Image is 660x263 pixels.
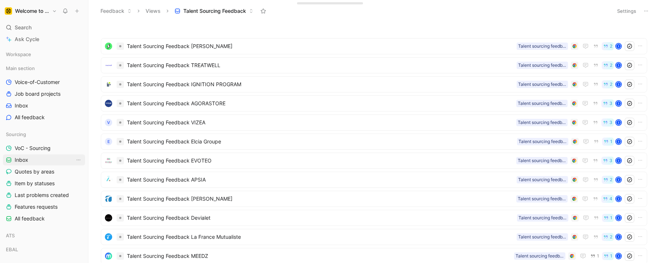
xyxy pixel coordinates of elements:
[610,235,612,239] span: 2
[518,195,566,202] div: Talent sourcing feedback
[15,215,45,222] span: All feedback
[127,61,514,70] span: Talent Sourcing Feedback TREATWELL
[97,6,135,17] button: Feedback
[101,134,647,150] a: ETalent Sourcing Feedback Elcia GroupeTalent sourcing feedback1I
[105,214,112,222] img: logo
[105,233,112,241] img: logo
[105,81,112,88] img: logo
[610,254,612,258] span: 1
[101,76,647,92] a: logoTalent Sourcing Feedback IGNITION PROGRAMTalent sourcing feedback2I
[3,49,85,60] div: Workspace
[101,229,647,245] a: logoTalent Sourcing Feedback La France MutualisteTalent sourcing feedback2I
[15,203,58,211] span: Features requests
[15,168,54,175] span: Quotes by areas
[602,214,614,222] button: 1
[15,145,51,152] span: VoC - Sourcing
[601,99,614,107] button: 3
[616,82,621,87] div: I
[183,7,246,15] span: Talent Sourcing Feedback
[3,63,85,123] div: Main sectionVoice-of-CustomerJob board projectsInboxAll feedback
[142,6,164,17] button: Views
[101,153,647,169] a: logoTalent Sourcing Feedback EVOTEOTalent sourcing feedback3I
[616,215,621,220] div: I
[614,6,639,16] button: Settings
[602,176,614,184] button: 2
[616,177,621,182] div: I
[101,95,647,112] a: logoTalent Sourcing Feedback AGORASTORETalent sourcing feedback3I
[610,216,612,220] span: 1
[3,6,59,16] button: Welcome to the JungleWelcome to the Jungle
[127,118,513,127] span: Talent Sourcing Feedback VIZEA
[518,214,567,222] div: Talent sourcing feedback
[518,233,566,241] div: Talent sourcing feedback
[105,176,112,183] img: logo
[15,23,32,32] span: Search
[3,178,85,189] a: Item by statuses
[127,175,514,184] span: Talent Sourcing Feedback APSIA
[602,252,614,260] button: 1
[601,195,614,203] button: 4
[602,80,614,88] button: 2
[105,157,112,164] img: logo
[609,197,612,201] span: 4
[3,213,85,224] a: All feedback
[6,246,18,253] span: EBAL
[609,101,612,106] span: 3
[616,234,621,240] div: I
[602,42,614,50] button: 2
[105,252,112,260] img: logo
[3,244,85,257] div: EBAL
[105,62,112,69] img: logo
[610,178,612,182] span: 2
[3,63,85,74] div: Main section
[3,166,85,177] a: Quotes by areas
[15,35,39,44] span: Ask Cycle
[601,118,614,127] button: 3
[597,254,599,258] span: 1
[3,112,85,123] a: All feedback
[15,180,55,187] span: Item by statuses
[101,38,647,54] a: logoTalent Sourcing Feedback [PERSON_NAME]Talent sourcing feedback2I
[518,62,566,69] div: Talent sourcing feedback
[616,44,621,49] div: I
[3,88,85,99] a: Job board projects
[602,233,614,241] button: 2
[3,230,85,241] div: ATS
[3,244,85,255] div: EBAL
[101,210,647,226] a: logoTalent Sourcing Feedback DevialetTalent sourcing feedback1I
[602,138,614,146] button: 1
[616,63,621,68] div: I
[3,129,85,140] div: Sourcing
[105,119,112,126] div: V
[6,131,26,138] span: Sourcing
[3,34,85,45] a: Ask Cycle
[3,230,85,243] div: ATS
[105,195,112,202] img: logo
[101,191,647,207] a: logoTalent Sourcing Feedback [PERSON_NAME]Talent sourcing feedback4I
[101,57,647,73] a: logoTalent Sourcing Feedback TREATWELLTalent sourcing feedback2I
[3,22,85,33] div: Search
[127,194,513,203] span: Talent Sourcing Feedback [PERSON_NAME]
[609,120,612,125] span: 3
[105,43,112,50] img: logo
[3,190,85,201] a: Last problems created
[127,137,514,146] span: Talent Sourcing Feedback Elcia Groupe
[127,156,513,165] span: Talent Sourcing Feedback EVOTEO
[5,7,12,15] img: Welcome to the Jungle
[518,138,567,145] div: Talent sourcing feedback
[6,51,31,58] span: Workspace
[518,100,566,107] div: Talent sourcing feedback
[616,158,621,163] div: I
[601,157,614,165] button: 3
[101,114,647,131] a: VTalent Sourcing Feedback VIZEATalent sourcing feedback3I
[602,61,614,69] button: 2
[610,44,612,48] span: 2
[6,232,15,239] span: ATS
[3,77,85,88] a: Voice-of-Customer
[3,100,85,111] a: Inbox
[6,65,35,72] span: Main section
[616,101,621,106] div: I
[15,156,28,164] span: Inbox
[127,252,511,260] span: Talent Sourcing Feedback MEEDZ
[518,81,566,88] div: Talent sourcing feedback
